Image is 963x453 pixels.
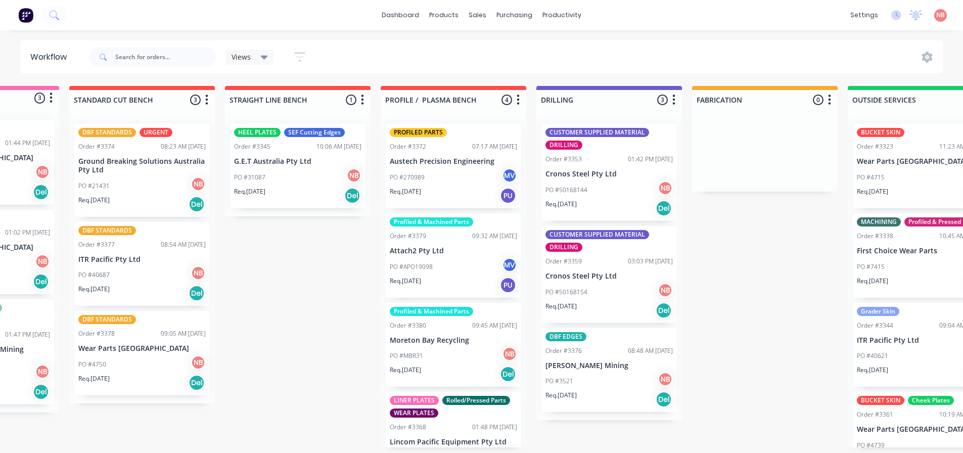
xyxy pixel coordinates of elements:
[502,168,517,183] div: MV
[78,374,110,383] p: Req. [DATE]
[377,8,424,23] a: dashboard
[628,155,673,164] div: 01:42 PM [DATE]
[191,355,206,370] div: NB
[857,307,899,316] div: Grader Skin
[545,141,582,150] div: DRILLING
[189,285,205,301] div: Del
[545,288,587,297] p: PO #50168154
[857,277,888,286] p: Req. [DATE]
[390,366,421,375] p: Req. [DATE]
[545,391,577,400] p: Req. [DATE]
[472,321,517,330] div: 09:45 AM [DATE]
[502,346,517,361] div: NB
[857,173,885,182] p: PO #4715
[857,410,893,419] div: Order #3361
[5,228,50,237] div: 01:02 PM [DATE]
[472,142,517,151] div: 07:17 AM [DATE]
[78,329,115,338] div: Order #3378
[545,346,582,355] div: Order #3376
[189,375,205,391] div: Del
[390,232,426,241] div: Order #3379
[5,330,50,339] div: 01:47 PM [DATE]
[390,173,425,182] p: PO #270989
[656,302,672,319] div: Del
[857,396,904,405] div: BUCKET SKIN
[390,157,517,166] p: Austech Precision Engineering
[78,255,206,264] p: ITR Pacific Pty Ltd
[545,230,649,239] div: CUSTOMER SUPPLIED MATERIAL
[78,270,110,280] p: PO #40687
[78,315,136,324] div: DBF STANDARDS
[390,336,517,345] p: Moreton Bay Recycling
[234,187,265,196] p: Req. [DATE]
[234,142,270,151] div: Order #3345
[656,391,672,407] div: Del
[545,377,573,386] p: PO #3521
[18,8,33,23] img: Factory
[78,157,206,174] p: Ground Breaking Solutions Australia Pty Ltd
[857,262,885,271] p: PO #7415
[390,142,426,151] div: Order #3372
[390,438,517,446] p: Lincom Pacific Equipment Pty Ltd
[390,262,433,271] p: PO #APO19098
[658,372,673,387] div: NB
[845,8,883,23] div: settings
[656,200,672,216] div: Del
[502,257,517,273] div: MV
[545,332,586,341] div: DBF EDGES
[234,157,361,166] p: G.E.T Australia Pty Ltd
[230,124,365,208] div: HEEL PLATESSEF Cutting EdgesOrder #334510:06 AM [DATE]G.E.T Australia Pty LtdPO #31087NBReq.[DATE...
[545,128,649,137] div: CUSTOMER SUPPLIED MATERIAL
[346,168,361,183] div: NB
[390,321,426,330] div: Order #3380
[658,283,673,298] div: NB
[464,8,491,23] div: sales
[30,51,72,63] div: Workflow
[35,254,50,269] div: NB
[386,213,521,298] div: Profiled & Machined PartsOrder #337909:32 AM [DATE]Attach2 Pty LtdPO #APO19098MVReq.[DATE]PU
[390,128,447,137] div: PROFILED PARTS
[500,277,516,293] div: PU
[442,396,510,405] div: Rolled/Pressed Parts
[545,186,587,195] p: PO #50168144
[545,170,673,178] p: Cronos Steel Pty Ltd
[234,128,281,137] div: HEEL PLATES
[78,196,110,205] p: Req. [DATE]
[232,52,251,62] span: Views
[33,384,49,400] div: Del
[857,366,888,375] p: Req. [DATE]
[628,257,673,266] div: 03:03 PM [DATE]
[33,274,49,290] div: Del
[390,423,426,432] div: Order #3368
[189,196,205,212] div: Del
[35,164,50,179] div: NB
[234,173,265,182] p: PO #31087
[857,142,893,151] div: Order #3323
[537,8,586,23] div: productivity
[541,124,677,221] div: CUSTOMER SUPPLIED MATERIALDRILLINGOrder #335301:42 PM [DATE]Cronos Steel Pty LtdPO #50168144NBReq...
[5,139,50,148] div: 01:44 PM [DATE]
[390,247,517,255] p: Attach2 Pty Ltd
[74,311,210,395] div: DBF STANDARDSOrder #337809:05 AM [DATE]Wear Parts [GEOGRAPHIC_DATA]PO #4750NBReq.[DATE]Del
[161,142,206,151] div: 08:23 AM [DATE]
[857,232,893,241] div: Order #3338
[541,328,677,413] div: DBF EDGESOrder #337608:48 AM [DATE][PERSON_NAME] MiningPO #3521NBReq.[DATE]Del
[545,243,582,252] div: DRILLING
[390,277,421,286] p: Req. [DATE]
[78,128,136,137] div: DBF STANDARDS
[284,128,345,137] div: SEF Cutting Edges
[191,176,206,192] div: NB
[344,188,360,204] div: Del
[33,184,49,200] div: Del
[545,272,673,281] p: Cronos Steel Pty Ltd
[35,364,50,379] div: NB
[390,409,438,418] div: WEAR PLATES
[390,307,473,316] div: Profiled & Machined Parts
[390,187,421,196] p: Req. [DATE]
[140,128,172,137] div: URGENT
[936,11,945,20] span: NB
[472,423,517,432] div: 01:48 PM [DATE]
[545,155,582,164] div: Order #3353
[78,226,136,235] div: DBF STANDARDS
[78,285,110,294] p: Req. [DATE]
